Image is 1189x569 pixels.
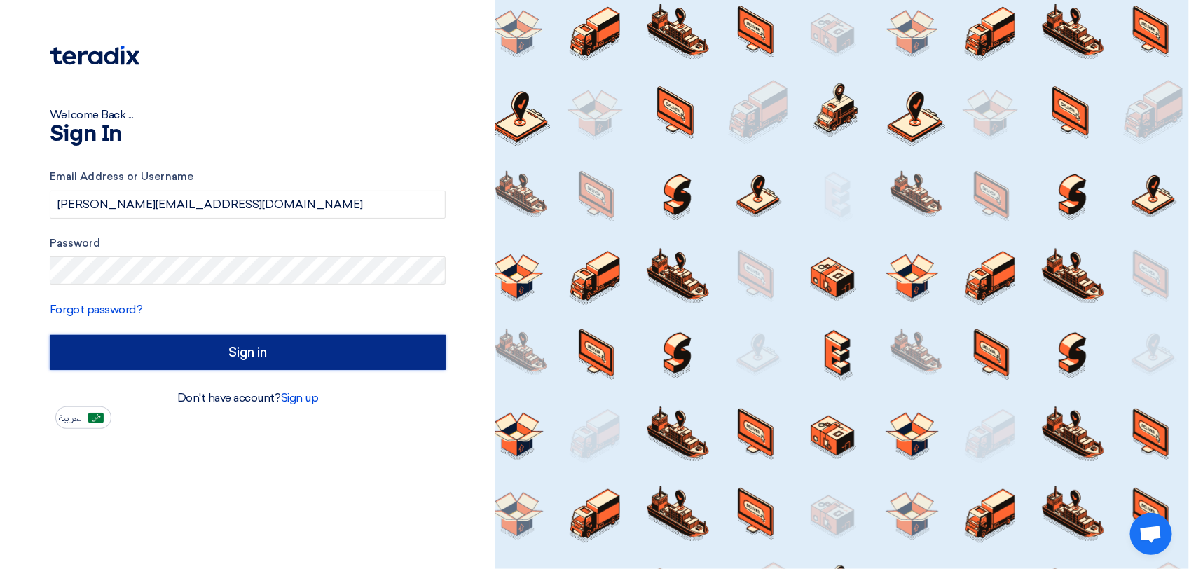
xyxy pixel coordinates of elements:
img: ar-AR.png [88,413,104,423]
div: Welcome Back ... [50,107,446,123]
a: Forgot password? [50,303,142,316]
label: Password [50,235,446,252]
span: العربية [59,413,84,423]
label: Email Address or Username [50,169,446,185]
div: Open chat [1130,513,1172,555]
input: Sign in [50,335,446,370]
div: Don't have account? [50,390,446,406]
h1: Sign In [50,123,446,146]
button: العربية [55,406,111,429]
a: Sign up [281,391,319,404]
img: Teradix logo [50,46,139,65]
input: Enter your business email or username [50,191,446,219]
